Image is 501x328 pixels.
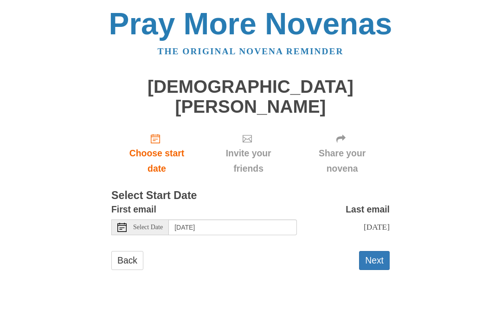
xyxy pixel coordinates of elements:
span: Choose start date [121,146,193,176]
div: Click "Next" to confirm your start date first. [295,126,390,181]
h1: [DEMOGRAPHIC_DATA][PERSON_NAME] [111,77,390,116]
label: Last email [346,202,390,217]
a: Back [111,251,143,270]
span: Invite your friends [212,146,285,176]
a: The original novena reminder [158,46,344,56]
label: First email [111,202,156,217]
a: Choose start date [111,126,202,181]
a: Pray More Novenas [109,6,392,41]
h3: Select Start Date [111,190,390,202]
span: Share your novena [304,146,380,176]
span: [DATE] [364,222,390,232]
div: Click "Next" to confirm your start date first. [202,126,295,181]
span: Select Date [133,224,163,231]
button: Next [359,251,390,270]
